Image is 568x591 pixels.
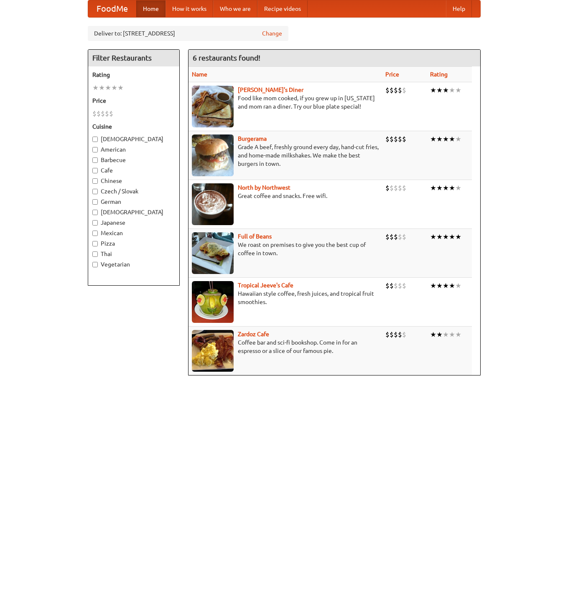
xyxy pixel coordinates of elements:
[109,109,113,118] li: $
[92,145,175,154] label: American
[398,86,402,95] li: $
[213,0,257,17] a: Who we are
[105,83,111,92] li: ★
[443,281,449,290] li: ★
[455,232,461,241] li: ★
[99,83,105,92] li: ★
[394,86,398,95] li: $
[446,0,472,17] a: Help
[92,208,175,216] label: [DEMOGRAPHIC_DATA]
[136,0,166,17] a: Home
[449,232,455,241] li: ★
[385,71,399,78] a: Price
[385,281,390,290] li: $
[238,331,269,337] a: Zardoz Cafe
[92,229,175,237] label: Mexican
[92,168,98,173] input: Cafe
[430,134,436,144] li: ★
[192,330,234,372] img: zardoz.jpg
[430,232,436,241] li: ★
[192,183,234,225] img: north.jpg
[430,183,436,193] li: ★
[390,183,394,193] li: $
[449,281,455,290] li: ★
[92,220,98,226] input: Japanese
[430,281,436,290] li: ★
[394,281,398,290] li: $
[192,86,234,127] img: sallys.jpg
[398,134,402,144] li: $
[430,71,448,78] a: Rating
[394,232,398,241] li: $
[101,109,105,118] li: $
[443,330,449,339] li: ★
[394,134,398,144] li: $
[402,183,406,193] li: $
[430,330,436,339] li: ★
[192,241,379,257] p: We roast on premises to give you the best cup of coffee in town.
[92,210,98,215] input: [DEMOGRAPHIC_DATA]
[390,330,394,339] li: $
[385,330,390,339] li: $
[92,262,98,267] input: Vegetarian
[92,135,175,143] label: [DEMOGRAPHIC_DATA]
[449,86,455,95] li: ★
[92,156,175,164] label: Barbecue
[92,218,175,227] label: Japanese
[166,0,213,17] a: How it works
[436,232,443,241] li: ★
[192,281,234,323] img: jeeves.jpg
[402,86,406,95] li: $
[402,330,406,339] li: $
[455,281,461,290] li: ★
[92,71,175,79] h5: Rating
[257,0,308,17] a: Recipe videos
[192,71,207,78] a: Name
[192,289,379,306] p: Hawaiian style coffee, fresh juices, and tropical fruit smoothies.
[92,122,175,131] h5: Cuisine
[394,330,398,339] li: $
[97,109,101,118] li: $
[92,199,98,205] input: German
[88,50,179,66] h4: Filter Restaurants
[398,281,402,290] li: $
[390,86,394,95] li: $
[402,232,406,241] li: $
[455,86,461,95] li: ★
[430,86,436,95] li: ★
[92,96,175,105] h5: Price
[238,282,293,289] a: Tropical Jeeve's Cafe
[398,232,402,241] li: $
[92,231,98,236] input: Mexican
[92,147,98,152] input: American
[385,232,390,241] li: $
[92,166,175,175] label: Cafe
[193,54,260,62] ng-pluralize: 6 restaurants found!
[238,86,303,93] a: [PERSON_NAME]'s Diner
[92,83,99,92] li: ★
[390,281,394,290] li: $
[92,109,97,118] li: $
[192,94,379,111] p: Food like mom cooked, if you grew up in [US_STATE] and mom ran a diner. Try our blue plate special!
[262,29,282,38] a: Change
[92,198,175,206] label: German
[455,330,461,339] li: ★
[398,330,402,339] li: $
[449,330,455,339] li: ★
[398,183,402,193] li: $
[192,338,379,355] p: Coffee bar and sci-fi bookshop. Come in for an espresso or a slice of our famous pie.
[238,184,290,191] b: North by Northwest
[390,134,394,144] li: $
[436,281,443,290] li: ★
[92,137,98,142] input: [DEMOGRAPHIC_DATA]
[192,232,234,274] img: beans.jpg
[436,134,443,144] li: ★
[390,232,394,241] li: $
[92,189,98,194] input: Czech / Slovak
[238,135,267,142] b: Burgerama
[394,183,398,193] li: $
[192,134,234,176] img: burgerama.jpg
[443,183,449,193] li: ★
